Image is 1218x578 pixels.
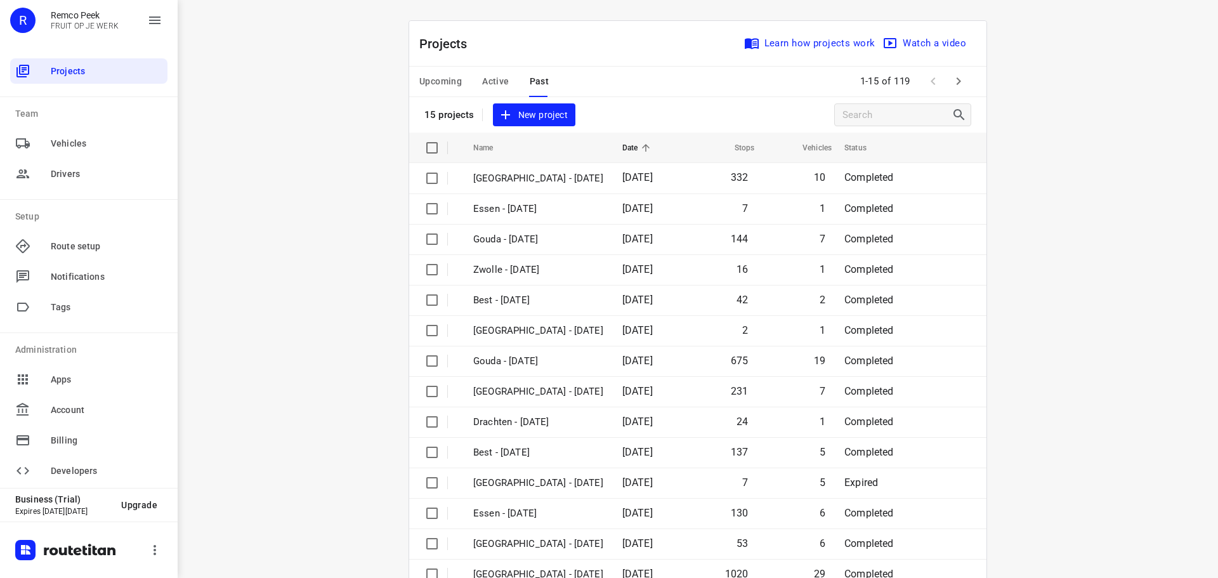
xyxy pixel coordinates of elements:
span: Drivers [51,167,162,181]
p: [GEOGRAPHIC_DATA] - [DATE] [473,171,603,186]
span: Date [622,140,655,155]
span: 42 [737,294,748,306]
div: Vehicles [10,131,167,156]
span: [DATE] [622,324,653,336]
p: Remco Peek [51,10,119,20]
span: 675 [731,355,749,367]
div: Apps [10,367,167,392]
div: Developers [10,458,167,483]
p: Drachten - Thursday [473,415,603,430]
span: 10 [814,171,825,183]
span: Tags [51,301,162,314]
div: Route setup [10,233,167,259]
span: 332 [731,171,749,183]
span: Completed [844,294,894,306]
span: Billing [51,434,162,447]
span: Vehicles [51,137,162,150]
span: Name [473,140,510,155]
p: Zwolle - Thursday [473,384,603,399]
span: [DATE] [622,507,653,519]
span: [DATE] [622,416,653,428]
p: [GEOGRAPHIC_DATA] - [DATE] [473,324,603,338]
p: Business (Trial) [15,494,111,504]
button: Upgrade [111,494,167,516]
span: 2 [742,324,748,336]
span: Completed [844,446,894,458]
span: Completed [844,355,894,367]
span: Completed [844,537,894,549]
p: Essen - [DATE] [473,202,603,216]
span: Completed [844,263,894,275]
p: Best - [DATE] [473,293,603,308]
span: 6 [820,537,825,549]
span: Completed [844,233,894,245]
span: 7 [820,385,825,397]
div: Projects [10,58,167,84]
span: Apps [51,373,162,386]
span: 1-15 of 119 [855,68,916,95]
span: [DATE] [622,233,653,245]
span: 53 [737,537,748,549]
span: Status [844,140,883,155]
p: 15 projects [424,109,475,121]
div: Account [10,397,167,423]
span: Projects [51,65,162,78]
span: [DATE] [622,446,653,458]
p: Gemeente Rotterdam - Thursday [473,476,603,490]
span: Previous Page [920,69,946,94]
span: Vehicles [786,140,832,155]
span: 130 [731,507,749,519]
p: Gouda - Thursday [473,354,603,369]
span: Expired [844,476,878,489]
span: 231 [731,385,749,397]
span: Stops [718,140,755,155]
span: [DATE] [622,355,653,367]
p: Administration [15,343,167,357]
span: 2 [820,294,825,306]
p: Setup [15,210,167,223]
span: 1 [820,263,825,275]
p: FRUIT OP JE WERK [51,22,119,30]
span: 144 [731,233,749,245]
div: Billing [10,428,167,453]
span: New project [501,107,568,123]
span: 5 [820,446,825,458]
p: Zwolle - [DATE] [473,263,603,277]
span: Developers [51,464,162,478]
p: Essen - Wednesday [473,506,603,521]
span: Upgrade [121,500,157,510]
span: 7 [820,233,825,245]
p: Antwerpen - Wednesday [473,537,603,551]
div: Drivers [10,161,167,187]
span: 1 [820,202,825,214]
p: Team [15,107,167,121]
span: [DATE] [622,476,653,489]
span: Account [51,404,162,417]
span: 24 [737,416,748,428]
div: Search [952,107,971,122]
button: New project [493,103,575,127]
span: Notifications [51,270,162,284]
span: Completed [844,385,894,397]
span: [DATE] [622,537,653,549]
span: 1 [820,324,825,336]
span: [DATE] [622,202,653,214]
span: [DATE] [622,385,653,397]
span: Route setup [51,240,162,253]
span: [DATE] [622,263,653,275]
span: Active [482,74,509,89]
span: [DATE] [622,171,653,183]
input: Search projects [842,105,952,125]
span: Next Page [946,69,971,94]
span: 137 [731,446,749,458]
span: Completed [844,202,894,214]
p: Best - Thursday [473,445,603,460]
span: 7 [742,202,748,214]
span: Completed [844,324,894,336]
span: Completed [844,507,894,519]
span: 16 [737,263,748,275]
div: Notifications [10,264,167,289]
span: Upcoming [419,74,462,89]
div: Tags [10,294,167,320]
p: Gouda - [DATE] [473,232,603,247]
